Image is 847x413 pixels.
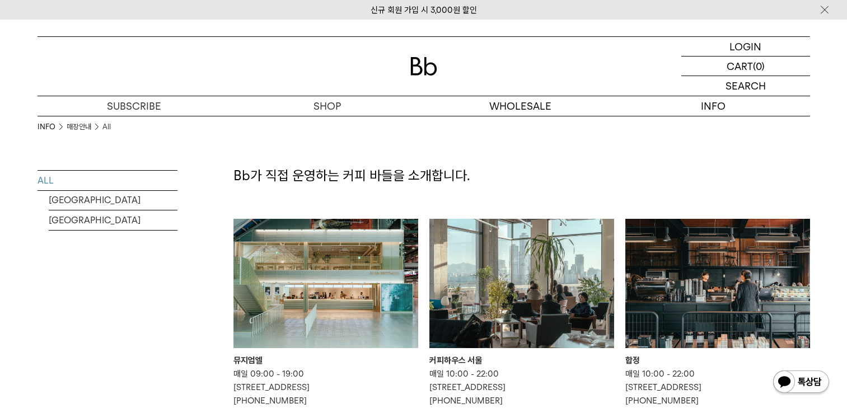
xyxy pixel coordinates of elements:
[729,37,761,56] p: LOGIN
[371,5,477,15] a: 신규 회원 가입 시 3,000원 할인
[681,37,810,57] a: LOGIN
[231,96,424,116] a: SHOP
[424,96,617,116] p: WHOLESALE
[233,354,418,367] div: 뮤지엄엘
[233,166,810,185] p: Bb가 직접 운영하는 커피 바들을 소개합니다.
[625,219,810,407] a: 합정 합정 매일 10:00 - 22:00[STREET_ADDRESS][PHONE_NUMBER]
[429,219,614,348] img: 커피하우스 서울
[49,190,177,210] a: [GEOGRAPHIC_DATA]
[617,96,810,116] p: INFO
[410,57,437,76] img: 로고
[38,171,177,190] a: ALL
[625,354,810,367] div: 합정
[753,57,765,76] p: (0)
[67,121,91,133] a: 매장안내
[772,369,830,396] img: 카카오톡 채널 1:1 채팅 버튼
[233,219,418,407] a: 뮤지엄엘 뮤지엄엘 매일 09:00 - 19:00[STREET_ADDRESS][PHONE_NUMBER]
[233,219,418,348] img: 뮤지엄엘
[727,57,753,76] p: CART
[429,219,614,407] a: 커피하우스 서울 커피하우스 서울 매일 10:00 - 22:00[STREET_ADDRESS][PHONE_NUMBER]
[429,367,614,407] p: 매일 10:00 - 22:00 [STREET_ADDRESS] [PHONE_NUMBER]
[38,96,231,116] a: SUBSCRIBE
[49,210,177,230] a: [GEOGRAPHIC_DATA]
[726,76,766,96] p: SEARCH
[429,354,614,367] div: 커피하우스 서울
[233,367,418,407] p: 매일 09:00 - 19:00 [STREET_ADDRESS] [PHONE_NUMBER]
[625,219,810,348] img: 합정
[681,57,810,76] a: CART (0)
[38,121,67,133] li: INFO
[625,367,810,407] p: 매일 10:00 - 22:00 [STREET_ADDRESS] [PHONE_NUMBER]
[102,121,111,133] a: All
